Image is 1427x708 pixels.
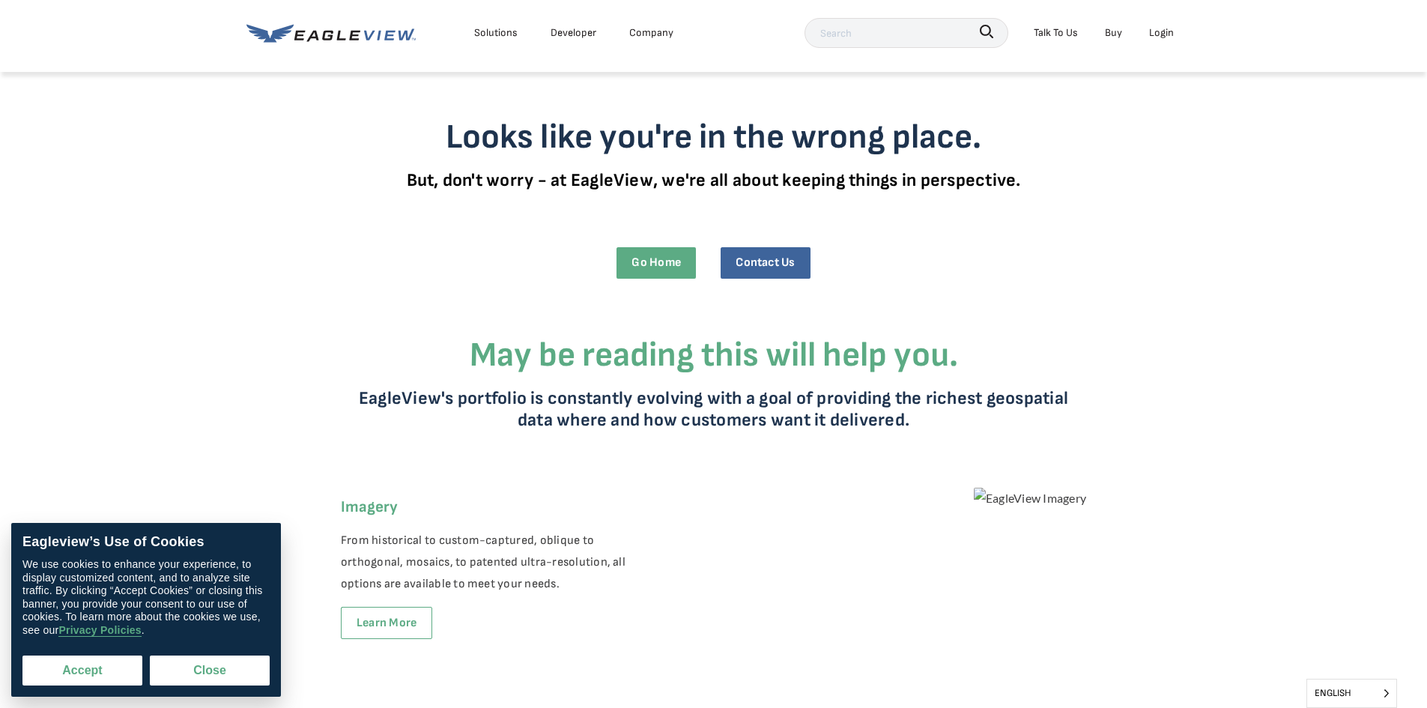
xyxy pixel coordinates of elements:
[474,23,518,42] div: Solutions
[1034,23,1078,42] div: Talk To Us
[721,247,810,278] a: Contact Us
[551,23,596,42] a: Developer
[1105,23,1122,42] a: Buy
[150,656,270,686] button: Close
[341,530,631,595] p: From historical to custom-captured, oblique to orthogonal, mosaics, to patented ultra-resolution,...
[1307,680,1396,707] span: English
[629,23,673,42] div: Company
[22,656,142,686] button: Accept
[22,534,270,551] div: Eagleview’s Use of Cookies
[1306,679,1397,708] aside: Language selected: English
[805,18,1008,48] input: Search
[1149,23,1174,42] div: Login
[616,247,696,278] a: Go Home
[22,558,270,637] div: We use cookies to enhance your experience, to display customized content, and to analyze site tra...
[354,335,1073,376] h3: May be reading this will help you.
[313,117,1115,158] h3: Looks like you're in the wrong place.
[313,169,1115,191] p: But, don't worry - at EagleView, we're all about keeping things in perspective.
[341,494,631,520] h6: Imagery
[974,488,1086,509] img: EagleView Imagery
[58,624,141,637] a: Privacy Policies
[354,387,1073,431] p: EagleView's portfolio is constantly evolving with a goal of providing the richest geospatial data...
[341,607,432,639] a: Learn more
